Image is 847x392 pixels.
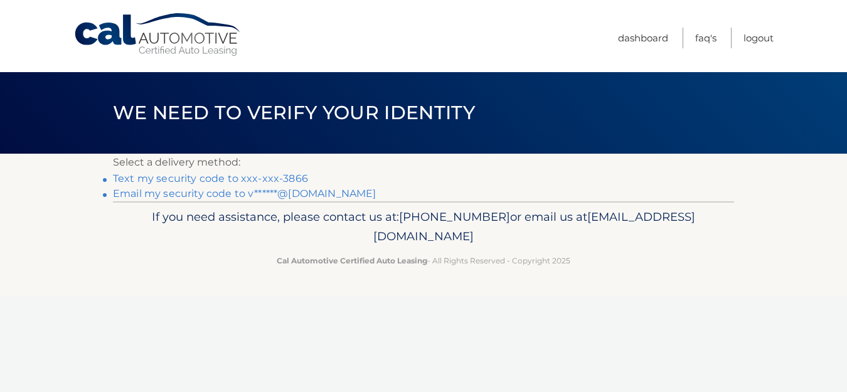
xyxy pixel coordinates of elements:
[121,254,726,267] p: - All Rights Reserved - Copyright 2025
[743,28,774,48] a: Logout
[113,172,308,184] a: Text my security code to xxx-xxx-3866
[399,209,510,224] span: [PHONE_NUMBER]
[277,256,427,265] strong: Cal Automotive Certified Auto Leasing
[73,13,243,57] a: Cal Automotive
[618,28,668,48] a: Dashboard
[695,28,716,48] a: FAQ's
[113,154,734,171] p: Select a delivery method:
[113,188,376,199] a: Email my security code to v******@[DOMAIN_NAME]
[113,101,475,124] span: We need to verify your identity
[121,207,726,247] p: If you need assistance, please contact us at: or email us at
